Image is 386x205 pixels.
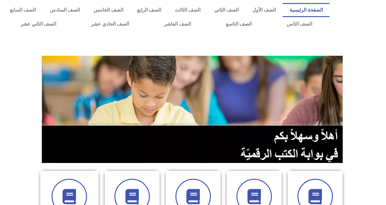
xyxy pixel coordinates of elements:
a: الصف الرابع [130,3,168,17]
a: الصف الثالث [168,3,207,17]
a: الصف السادس [43,3,87,17]
a: الصف التاسع [208,17,269,31]
a: الصف السابع [3,3,43,17]
a: الصف العاشر [147,17,208,31]
a: الصف الثاني عشر [3,17,74,31]
a: الصف الثامن [269,17,330,31]
a: الصف الخامس [87,3,130,17]
a: الصف الأول [245,3,283,17]
a: الصف الثاني [207,3,245,17]
a: الصفحة الرئيسية [283,3,330,17]
a: الصف الحادي عشر [74,17,146,31]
